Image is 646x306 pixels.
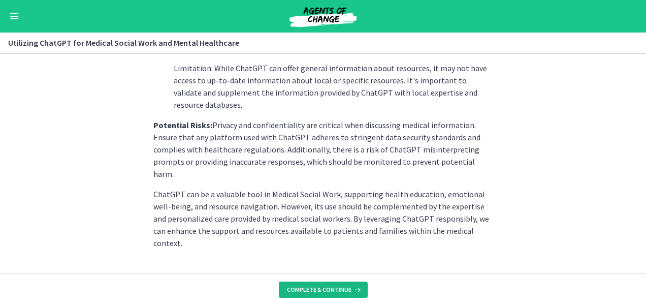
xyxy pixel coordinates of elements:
p: ChatGPT can be a valuable tool in Medical Social Work, supporting health education, emotional wel... [153,188,493,249]
h3: Utilizing ChatGPT for Medical Social Work and Mental Healthcare [8,37,626,49]
button: Complete & continue [279,282,368,298]
p: Privacy and confidentiality are critical when discussing medical information. Ensure that any pla... [153,119,493,180]
strong: Potential Risks: [153,120,212,130]
span: Complete & continue [287,286,351,294]
button: Enable menu [8,10,20,22]
img: Agents of Change Social Work Test Prep [262,4,384,28]
p: Limitation: While ChatGPT can offer general information about resources, it may not have access t... [174,62,493,111]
